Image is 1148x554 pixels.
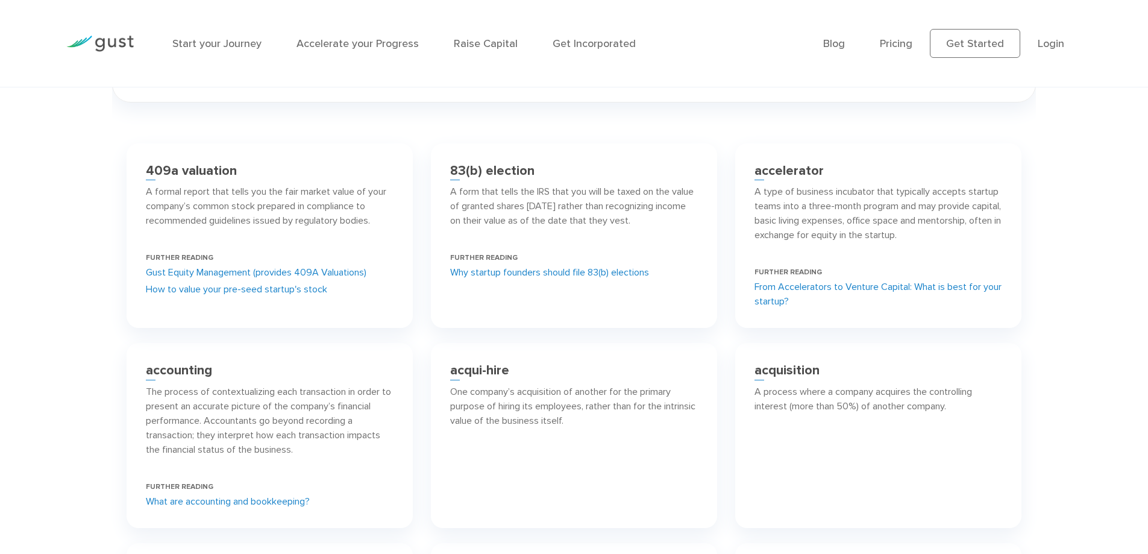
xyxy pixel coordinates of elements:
a: Get Incorporated [553,37,636,50]
h3: accounting [146,362,212,378]
h3: 409a valuation [146,163,237,178]
a: What are accounting and bookkeeping? [146,494,310,509]
span: FURTHER READING [146,482,213,491]
a: Login [1038,37,1064,50]
p: One company’s acquisition of another for the primary purpose of hiring its employees, rather than... [450,385,698,428]
p: The process of contextualizing each transaction in order to present an accurate picture of the co... [146,385,394,457]
p: A type of business incubator that typically accepts startup teams into a three-month program and ... [754,184,1002,242]
a: How to value your pre-seed startup's stock [146,282,327,297]
a: Get Started [930,29,1020,58]
a: Accelerate your Progress [296,37,419,50]
h3: accelerator [754,163,824,178]
a: From Accelerators to Venture Capital: What is best for your startup? [754,280,1002,309]
h3: 83(b) election [450,163,535,178]
span: FURTHER READING [450,253,518,262]
a: Why startup founders should file 83(b) elections [450,265,649,280]
a: Pricing [880,37,912,50]
a: Raise Capital [454,37,518,50]
a: Gust Equity Management (provides 409A Valuations) [146,265,366,280]
h3: acqui-hire [450,362,509,378]
img: Gust Logo [66,36,134,52]
h3: acquisition [754,362,820,378]
p: A formal report that tells you the fair market value of your company’s common stock prepared in c... [146,184,394,228]
span: FURTHER READING [146,253,213,262]
a: Start your Journey [172,37,262,50]
span: FURTHER READING [754,268,822,276]
p: A process where a company acquires the controlling interest (more than 50%) of another company. [754,385,1002,414]
a: Blog [823,37,845,50]
p: A form that tells the IRS that you will be taxed on the value of granted shares [DATE] rather tha... [450,184,698,228]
